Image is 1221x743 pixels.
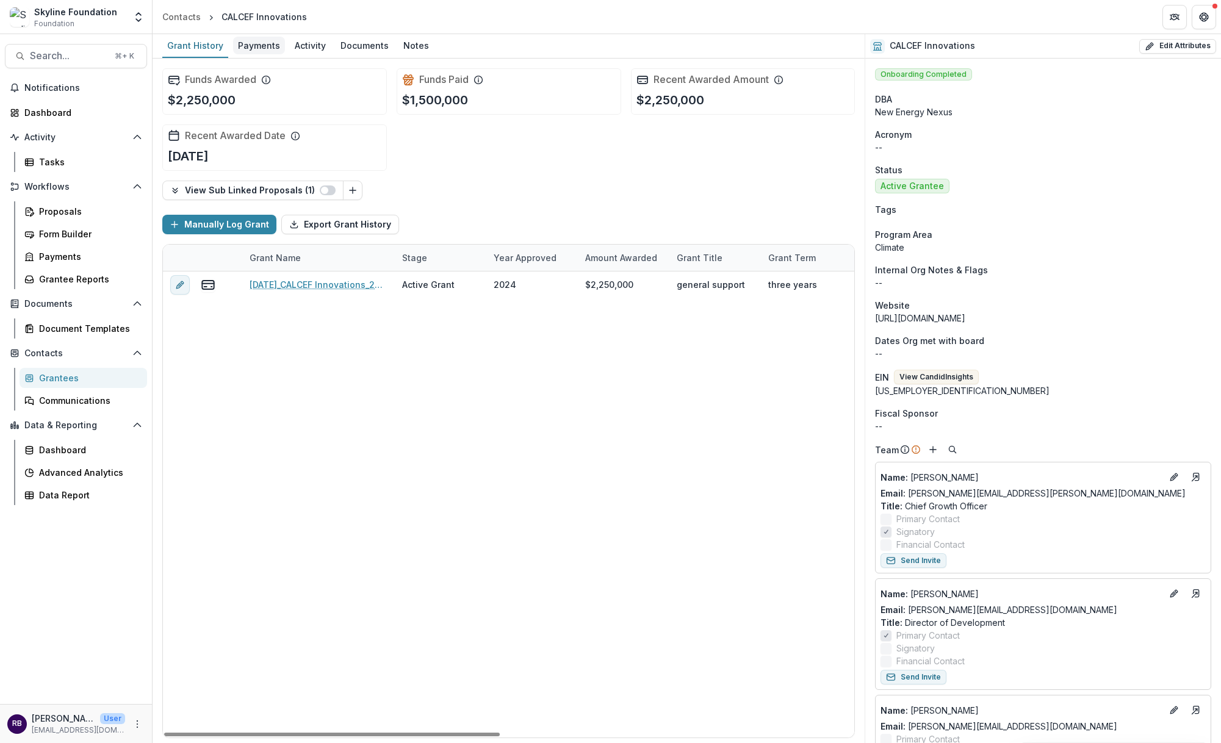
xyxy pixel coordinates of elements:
[39,322,137,335] div: Document Templates
[157,8,312,26] nav: breadcrumb
[162,181,344,200] button: View Sub Linked Proposals (1)
[162,37,228,54] div: Grant History
[100,713,125,724] p: User
[852,245,944,271] div: Grant Cycle
[242,245,395,271] div: Grant Name
[881,471,1162,484] a: Name: [PERSON_NAME]
[881,720,1117,733] a: Email: [PERSON_NAME][EMAIL_ADDRESS][DOMAIN_NAME]
[39,443,137,456] div: Dashboard
[39,250,137,263] div: Payments
[20,269,147,289] a: Grantee Reports
[5,102,147,123] a: Dashboard
[875,241,1211,254] p: Climate
[875,420,1211,433] div: --
[343,181,362,200] button: Link Grants
[486,245,578,271] div: Year approved
[32,725,125,736] p: [EMAIL_ADDRESS][DOMAIN_NAME]
[5,294,147,314] button: Open Documents
[10,7,29,27] img: Skyline Foundation
[24,106,137,119] div: Dashboard
[222,10,307,23] div: CALCEF Innovations
[168,147,209,165] p: [DATE]
[250,278,387,291] a: [DATE]_CALCEF Innovations_2250000
[881,705,908,716] span: Name :
[875,443,899,456] p: Team
[395,251,434,264] div: Stage
[875,264,988,276] span: Internal Org Notes & Flags
[896,538,965,551] span: Financial Contact
[39,394,137,407] div: Communications
[890,41,975,51] h2: CALCEF Innovations
[112,49,137,63] div: ⌘ + K
[24,420,128,431] span: Data & Reporting
[578,251,665,264] div: Amount Awarded
[20,462,147,483] a: Advanced Analytics
[290,34,331,58] a: Activity
[290,37,331,54] div: Activity
[881,617,902,628] span: Title :
[852,251,917,264] div: Grant Cycle
[881,587,1162,600] p: [PERSON_NAME]
[881,721,906,731] span: Email:
[5,127,147,147] button: Open Activity
[402,278,455,291] div: Active Grant
[677,278,745,291] div: general support
[881,670,946,684] button: Send Invite
[768,278,817,291] div: three years
[419,74,469,85] h2: Funds Paid
[20,440,147,460] a: Dashboard
[201,278,215,292] button: view-payments
[162,10,201,23] div: Contacts
[881,471,1162,484] p: [PERSON_NAME]
[669,251,730,264] div: Grant Title
[875,228,932,241] span: Program Area
[1186,467,1206,487] a: Go to contact
[39,466,137,479] div: Advanced Analytics
[896,512,960,525] span: Primary Contact
[585,278,633,291] div: $2,250,000
[1186,700,1206,720] a: Go to contact
[39,228,137,240] div: Form Builder
[5,78,147,98] button: Notifications
[20,224,147,244] a: Form Builder
[761,245,852,271] div: Grant Term
[1167,470,1181,484] button: Edit
[926,442,940,457] button: Add
[162,215,276,234] button: Manually Log Grant
[12,720,22,728] div: Rose Brookhouse
[1139,39,1216,54] button: Edit Attributes
[881,603,1117,616] a: Email: [PERSON_NAME][EMAIL_ADDRESS][DOMAIN_NAME]
[1192,5,1216,29] button: Get Help
[881,704,1162,717] p: [PERSON_NAME]
[395,245,486,271] div: Stage
[896,642,935,655] span: Signatory
[281,215,399,234] button: Export Grant History
[336,34,394,58] a: Documents
[5,44,147,68] button: Search...
[130,717,145,731] button: More
[578,245,669,271] div: Amount Awarded
[34,5,117,18] div: Skyline Foundation
[875,128,912,141] span: Acronym
[669,245,761,271] div: Grant Title
[875,163,902,176] span: Status
[881,487,1186,500] a: Email: [PERSON_NAME][EMAIL_ADDRESS][PERSON_NAME][DOMAIN_NAME]
[398,34,434,58] a: Notes
[5,177,147,196] button: Open Workflows
[761,251,823,264] div: Grant Term
[185,74,256,85] h2: Funds Awarded
[24,182,128,192] span: Workflows
[881,587,1162,600] a: Name: [PERSON_NAME]
[875,203,896,216] span: Tags
[30,50,107,62] span: Search...
[24,83,142,93] span: Notifications
[20,368,147,388] a: Grantees
[5,343,147,363] button: Open Contacts
[881,488,906,498] span: Email:
[168,91,236,109] p: $2,250,000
